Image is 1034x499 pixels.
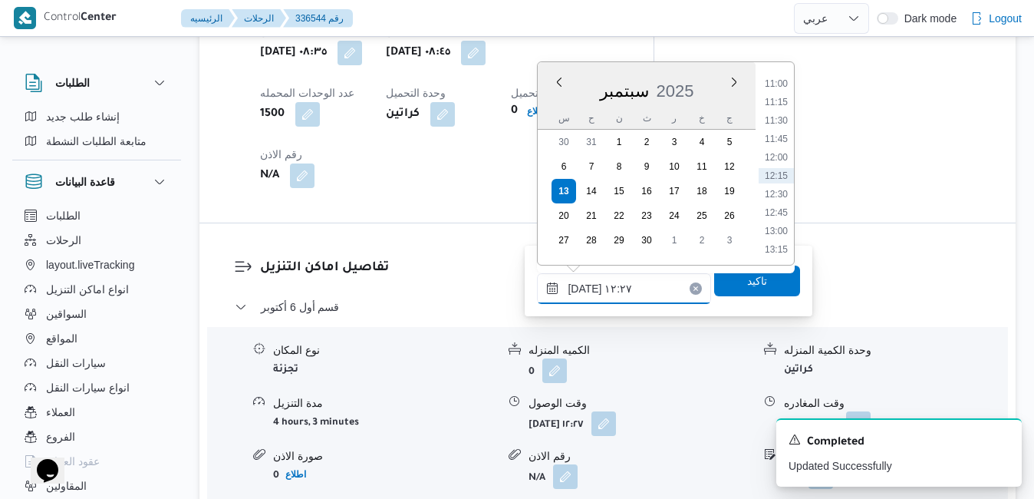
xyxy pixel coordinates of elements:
[607,130,631,154] div: day-1
[273,471,279,481] b: 0
[81,12,117,25] b: Center
[46,378,130,397] span: انواع سيارات النقل
[15,438,64,484] iframe: chat widget
[18,253,175,277] button: layout.liveTracking
[579,154,604,179] div: day-7
[784,395,1007,411] div: وقت المغادره
[759,113,794,128] li: 11:30
[690,283,702,295] button: Clear input
[607,179,631,203] div: day-15
[759,242,794,257] li: 13:15
[784,342,1007,359] div: وحدة الكمية المنزله
[273,342,496,359] div: نوع المكان
[260,44,327,62] b: [DATE] ٠٨:٣٥
[607,154,631,179] div: day-8
[634,203,659,228] div: day-23
[784,365,813,375] b: كراتين
[46,305,87,323] span: السواقين
[662,107,687,129] div: ر
[964,3,1028,34] button: Logout
[18,302,175,326] button: السواقين
[579,203,604,228] div: day-21
[12,104,181,160] div: الطلبات
[759,150,794,165] li: 12:00
[25,173,169,191] button: قاعدة البيانات
[260,105,285,124] b: 1500
[273,418,359,428] b: 4 hours, 3 minutes
[759,223,794,239] li: 13:00
[717,179,742,203] div: day-19
[662,154,687,179] div: day-10
[18,277,175,302] button: انواع اماكن التنزيل
[235,298,981,316] button: قسم أول 6 أكتوبر
[260,87,354,99] span: عدد الوحدات المحمله
[46,354,106,372] span: سيارات النقل
[181,9,235,28] button: الرئيسيه
[260,167,279,185] b: N/A
[55,74,90,92] h3: الطلبات
[579,179,604,203] div: day-14
[690,203,714,228] div: day-25
[46,329,77,348] span: المواقع
[273,365,298,375] b: تجزئة
[552,130,576,154] div: day-30
[386,105,420,124] b: كراتين
[634,154,659,179] div: day-9
[260,148,302,160] span: رقم الاذن
[511,87,610,99] span: مرفقات نقطة التحميل
[717,130,742,154] div: day-5
[285,469,306,480] b: اطلاع
[529,367,535,378] b: 0
[46,477,87,495] span: المقاولين
[662,130,687,154] div: day-3
[759,205,794,220] li: 12:45
[599,81,650,101] div: Button. Open the month selector. سبتمبر is currently selected.
[46,452,100,471] span: عقود العملاء
[14,7,36,29] img: X8yXhbKr1z7QwAAAABJRU5ErkJggg==
[789,432,1009,452] div: Notification
[46,231,81,249] span: الرحلات
[18,228,175,253] button: الرحلات
[690,179,714,203] div: day-18
[634,130,659,154] div: day-2
[273,395,496,411] div: مدة التنزيل
[386,44,450,62] b: [DATE] ٠٨:٤٥
[657,81,694,101] span: 2025
[529,473,545,484] b: N/A
[579,107,604,129] div: ح
[607,107,631,129] div: ن
[529,342,752,359] div: الكميه المنزله
[728,76,740,88] button: Next month
[18,326,175,351] button: المواقع
[759,187,794,202] li: 12:30
[529,395,752,411] div: وقت الوصول
[553,76,565,88] button: Previous Month
[898,12,957,25] span: Dark mode
[690,228,714,253] div: day-2
[18,474,175,498] button: المقاولين
[759,168,794,183] li: 12:15
[789,458,1009,474] p: Updated Successfully
[18,351,175,375] button: سيارات النقل
[607,228,631,253] div: day-29
[717,154,742,179] div: day-12
[55,173,115,191] h3: قاعدة البيانات
[552,179,576,203] div: day-13
[662,228,687,253] div: day-1
[527,106,548,117] b: اطلاع
[529,420,584,431] b: [DATE] ١٢:٢٧
[690,130,714,154] div: day-4
[18,449,175,474] button: عقود العملاء
[521,102,554,121] button: اطلاع
[807,434,864,452] span: Completed
[579,130,604,154] div: day-31
[607,203,631,228] div: day-22
[690,154,714,179] div: day-11
[46,403,75,421] span: العملاء
[552,228,576,253] div: day-27
[18,400,175,425] button: العملاء
[634,107,659,129] div: ث
[634,228,659,253] div: day-30
[717,228,742,253] div: day-3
